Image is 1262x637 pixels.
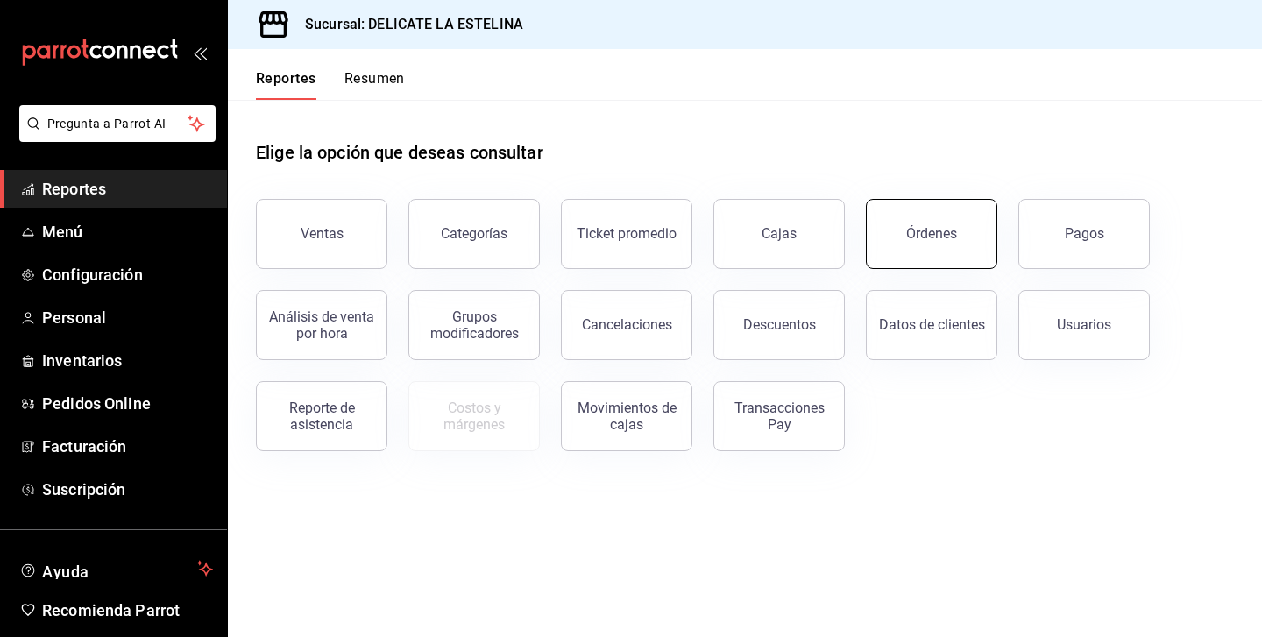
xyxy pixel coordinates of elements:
button: Transacciones Pay [713,381,845,451]
button: Movimientos de cajas [561,381,692,451]
button: Datos de clientes [866,290,997,360]
div: Ventas [301,225,344,242]
a: Cajas [713,199,845,269]
span: Inventarios [42,349,213,372]
h3: Sucursal: DELICATE LA ESTELINA [291,14,523,35]
div: Usuarios [1057,316,1111,333]
button: Resumen [344,70,405,100]
div: Datos de clientes [879,316,985,333]
button: Ventas [256,199,387,269]
button: Cancelaciones [561,290,692,360]
span: Pregunta a Parrot AI [47,115,188,133]
div: Categorías [441,225,507,242]
button: Grupos modificadores [408,290,540,360]
button: Categorías [408,199,540,269]
button: Reporte de asistencia [256,381,387,451]
div: Transacciones Pay [725,400,833,433]
div: Descuentos [743,316,816,333]
button: Reportes [256,70,316,100]
span: Reportes [42,177,213,201]
div: navigation tabs [256,70,405,100]
div: Cajas [762,223,798,244]
div: Órdenes [906,225,957,242]
button: Contrata inventarios para ver este reporte [408,381,540,451]
a: Pregunta a Parrot AI [12,127,216,145]
div: Ticket promedio [577,225,677,242]
button: Pagos [1018,199,1150,269]
div: Pagos [1065,225,1104,242]
button: Descuentos [713,290,845,360]
button: Pregunta a Parrot AI [19,105,216,142]
div: Reporte de asistencia [267,400,376,433]
h1: Elige la opción que deseas consultar [256,139,543,166]
span: Pedidos Online [42,392,213,415]
button: Análisis de venta por hora [256,290,387,360]
span: Menú [42,220,213,244]
span: Configuración [42,263,213,287]
button: Ticket promedio [561,199,692,269]
span: Ayuda [42,558,190,579]
div: Grupos modificadores [420,308,528,342]
span: Personal [42,306,213,329]
div: Costos y márgenes [420,400,528,433]
button: Usuarios [1018,290,1150,360]
div: Movimientos de cajas [572,400,681,433]
span: Recomienda Parrot [42,598,213,622]
div: Análisis de venta por hora [267,308,376,342]
button: open_drawer_menu [193,46,207,60]
div: Cancelaciones [582,316,672,333]
span: Facturación [42,435,213,458]
span: Suscripción [42,478,213,501]
button: Órdenes [866,199,997,269]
